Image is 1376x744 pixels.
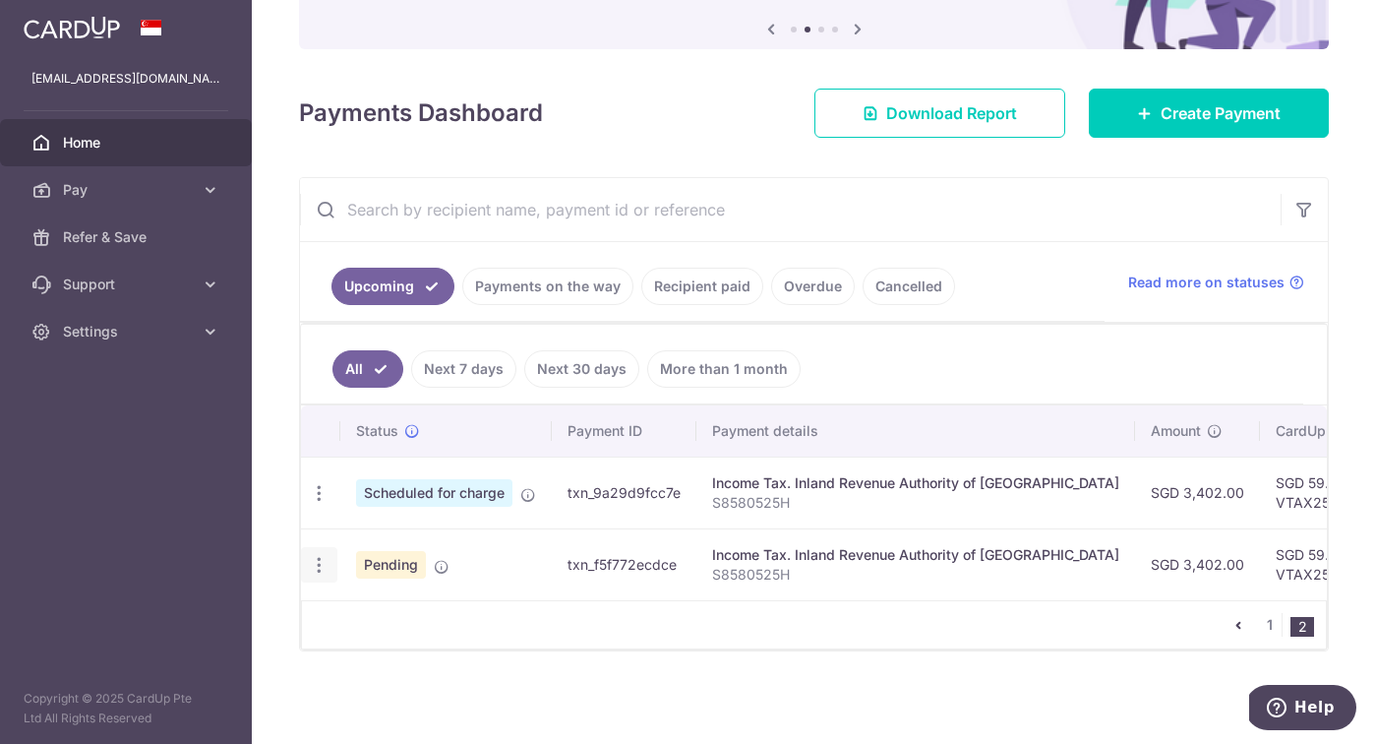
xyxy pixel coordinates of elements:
[1226,601,1326,649] nav: pager
[300,178,1281,241] input: Search by recipient name, payment id or reference
[332,350,403,388] a: All
[712,565,1119,585] p: S8580525H
[356,551,426,579] span: Pending
[1151,421,1201,441] span: Amount
[63,322,193,341] span: Settings
[63,227,193,247] span: Refer & Save
[1089,89,1329,138] a: Create Payment
[1249,685,1356,734] iframe: Opens a widget where you can find more information
[411,350,516,388] a: Next 7 days
[712,493,1119,513] p: S8580525H
[63,275,193,294] span: Support
[1276,421,1350,441] span: CardUp fee
[1258,613,1282,637] a: 1
[886,101,1017,125] span: Download Report
[552,405,696,457] th: Payment ID
[641,268,763,305] a: Recipient paid
[1135,457,1260,528] td: SGD 3,402.00
[462,268,633,305] a: Payments on the way
[1128,273,1285,292] span: Read more on statuses
[524,350,639,388] a: Next 30 days
[63,180,193,200] span: Pay
[63,133,193,153] span: Home
[552,528,696,600] td: txn_f5f772ecdce
[814,89,1065,138] a: Download Report
[31,69,220,89] p: [EMAIL_ADDRESS][DOMAIN_NAME]
[1290,617,1314,637] li: 2
[712,545,1119,565] div: Income Tax. Inland Revenue Authority of [GEOGRAPHIC_DATA]
[331,268,454,305] a: Upcoming
[24,16,120,39] img: CardUp
[647,350,801,388] a: More than 1 month
[1161,101,1281,125] span: Create Payment
[771,268,855,305] a: Overdue
[356,479,512,507] span: Scheduled for charge
[299,95,543,131] h4: Payments Dashboard
[1135,528,1260,600] td: SGD 3,402.00
[552,457,696,528] td: txn_9a29d9fcc7e
[863,268,955,305] a: Cancelled
[712,473,1119,493] div: Income Tax. Inland Revenue Authority of [GEOGRAPHIC_DATA]
[1128,273,1304,292] a: Read more on statuses
[696,405,1135,457] th: Payment details
[356,421,398,441] span: Status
